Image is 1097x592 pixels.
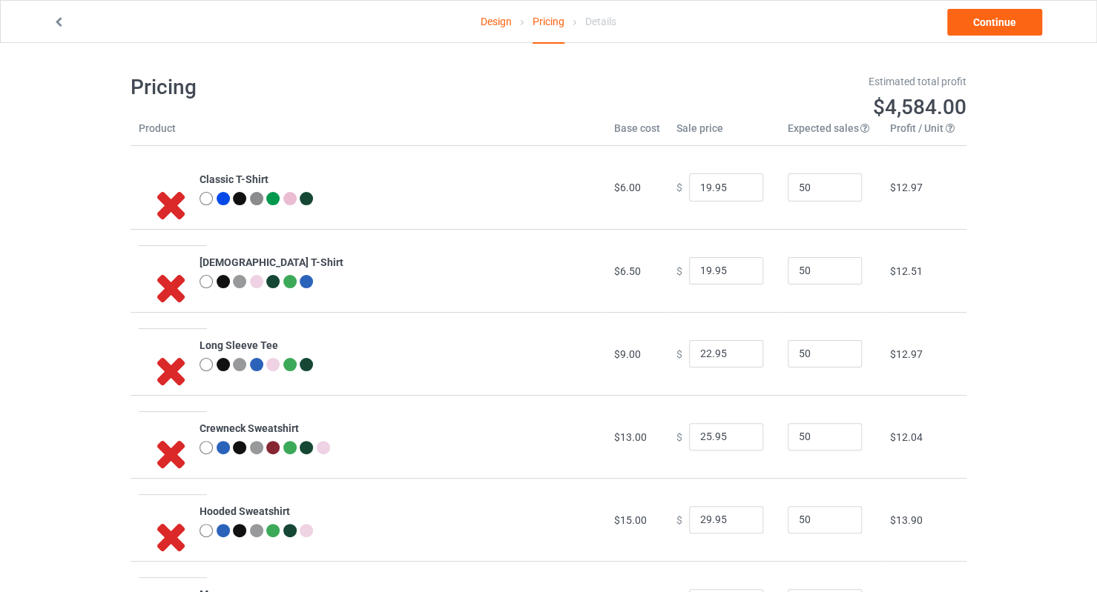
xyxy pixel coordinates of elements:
span: $12.97 [890,182,923,193]
span: $ [676,347,682,359]
b: Crewneck Sweatshirt [200,422,299,434]
span: $ [676,265,682,276]
span: $15.00 [614,514,647,526]
a: Design [481,1,512,42]
div: Details [585,1,616,42]
b: [DEMOGRAPHIC_DATA] T-Shirt [200,256,343,268]
div: Estimated total profit [559,74,967,89]
b: Hooded Sweatshirt [200,505,290,517]
span: $6.50 [614,265,641,277]
span: $12.97 [890,348,923,360]
th: Product [131,121,191,146]
span: $9.00 [614,348,641,360]
th: Profit / Unit [882,121,966,146]
th: Base cost [606,121,668,146]
span: $6.00 [614,182,641,193]
a: Continue [947,9,1042,36]
span: $13.00 [614,431,647,443]
th: Sale price [668,121,780,146]
img: heather_texture.png [250,192,263,205]
h1: Pricing [131,74,538,101]
span: $12.04 [890,431,923,443]
span: $ [676,430,682,442]
b: Classic T-Shirt [200,173,269,185]
span: $4,584.00 [873,95,966,119]
span: $ [676,182,682,193]
div: Pricing [533,1,564,44]
b: Long Sleeve Tee [200,339,278,351]
th: Expected sales [780,121,882,146]
span: $12.51 [890,265,923,277]
span: $13.90 [890,514,923,526]
span: $ [676,513,682,525]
